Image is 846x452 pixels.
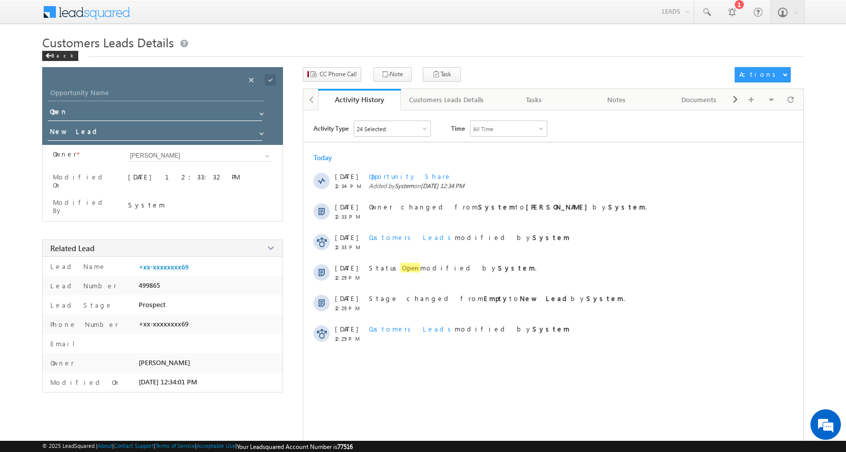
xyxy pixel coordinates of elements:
[586,294,623,303] strong: System
[48,300,113,309] label: Lead Stage
[335,336,365,342] span: 12:29 PM
[369,263,537,273] span: Status modified by .
[320,70,357,79] span: CC Phone Call
[337,443,353,450] span: 77516
[48,262,106,270] label: Lead Name
[155,442,195,449] a: Terms of Service
[48,281,117,290] label: Lead Number
[42,442,353,450] span: © 2025 LeadSquared | | | | |
[335,294,358,303] span: [DATE]
[369,172,452,180] span: Opportunity Share
[400,263,420,273] span: Open
[197,442,235,449] a: Acceptable Use
[498,263,535,272] strong: System
[478,202,515,211] strong: System
[53,53,171,67] div: Chat with us now
[139,320,189,328] span: +xx-xxxxxxxx69
[735,67,791,82] button: Actions
[139,358,190,367] span: [PERSON_NAME]
[50,243,95,253] span: Related Lead
[354,121,430,136] div: Owner Changed,Status Changed,Stage Changed,Source Changed,Notes & 19 more..
[128,200,272,209] div: System
[139,263,189,271] a: +xx-xxxxxxxx69
[53,150,77,158] label: Owner
[335,214,365,220] span: 12:33 PM
[48,339,83,348] label: Email
[369,233,455,242] span: Customers Leads
[314,153,347,162] div: Today
[369,202,647,211] span: Owner changed from to by .
[48,125,262,141] input: Stage
[53,173,115,189] label: Modified On
[584,94,649,106] div: Notes
[666,94,732,106] div: Documents
[139,281,160,289] span: 499865
[335,305,365,311] span: 12:29 PM
[493,89,576,110] a: Tasks
[357,126,386,132] div: 24 Selected
[373,67,412,82] button: Note
[318,89,401,110] a: Activity History
[335,244,365,250] span: 12:33 PM
[369,324,455,333] span: Customers Leads
[401,89,493,110] a: Customers Leads Details
[53,198,115,215] label: Modified By
[128,150,272,162] input: Type to Search
[335,324,358,333] span: [DATE]
[314,120,349,136] span: Activity Type
[576,89,659,110] a: Notes
[532,324,570,333] strong: System
[421,182,464,190] span: [DATE] 12:34 PM
[335,183,365,189] span: 12:34 PM
[17,53,43,67] img: d_60004797649_company_0_60004797649
[42,34,174,50] span: Customers Leads Details
[237,443,353,450] span: Your Leadsquared Account Number is
[303,67,361,82] button: CC Phone Call
[473,126,493,132] div: All Time
[532,233,570,242] strong: System
[395,182,414,190] span: System
[139,378,197,386] span: [DATE] 12:34:01 PM
[13,94,185,305] textarea: Type your message and hit 'Enter'
[167,5,191,29] div: Minimize live chat window
[409,94,484,106] div: Customers Leads Details
[114,442,154,449] a: Contact Support
[326,95,393,104] div: Activity History
[335,233,358,242] span: [DATE]
[48,358,74,367] label: Owner
[335,202,358,211] span: [DATE]
[739,70,779,79] div: Actions
[526,202,592,211] strong: [PERSON_NAME]
[369,233,570,242] span: modified by
[451,120,465,136] span: Time
[138,313,184,327] em: Start Chat
[48,87,264,101] input: Opportunity Name Opportunity Name
[260,151,272,161] a: Show All Items
[369,324,570,333] span: modified by
[128,172,272,187] div: [DATE] 12:33:32 PM
[335,275,365,281] span: 12:29 PM
[254,126,267,136] a: Show All Items
[501,94,567,106] div: Tasks
[369,182,761,190] span: Added by on
[423,67,461,82] button: Task
[608,202,645,211] strong: System
[520,294,571,303] strong: New Lead
[369,294,625,303] span: Stage changed from to by .
[254,106,267,116] a: Show All Items
[658,89,741,110] a: Documents
[48,320,118,328] label: Phone Number
[98,442,112,449] a: About
[484,294,509,303] strong: Empty
[42,51,78,61] div: Back
[48,105,262,121] input: Status
[139,300,166,309] span: Prospect
[335,263,358,272] span: [DATE]
[335,172,358,180] span: [DATE]
[48,378,120,386] label: Modified On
